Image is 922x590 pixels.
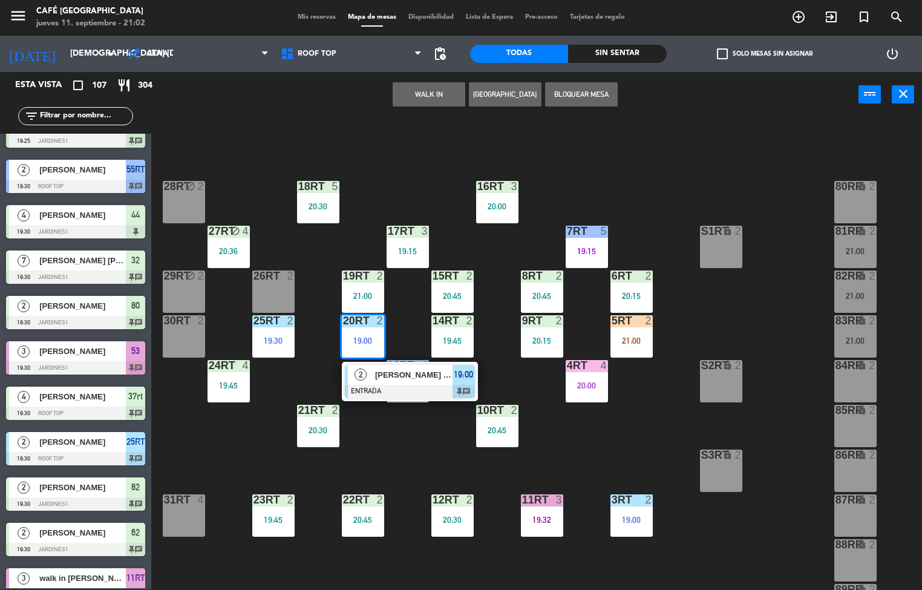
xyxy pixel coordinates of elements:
[857,181,867,191] i: lock
[555,494,563,505] div: 3
[342,14,402,21] span: Mapa de mesas
[185,181,195,191] i: block
[722,360,733,370] i: lock
[230,226,240,236] i: block
[470,45,568,63] div: Todas
[164,494,165,505] div: 31RT
[869,270,876,281] div: 2
[297,426,339,434] div: 20:30
[39,110,132,123] input: Filtrar por nombre...
[566,381,608,390] div: 20:00
[522,315,523,326] div: 9RT
[131,480,140,494] span: 82
[717,48,728,59] span: check_box_outline_blank
[36,18,145,30] div: jueves 11. septiembre - 21:02
[522,494,523,505] div: 11RT
[869,450,876,461] div: 2
[858,85,881,103] button: power_input
[722,450,733,460] i: lock
[103,47,118,61] i: arrow_drop_down
[138,79,152,93] span: 304
[131,525,140,540] span: 62
[421,226,428,237] div: 3
[92,79,106,93] span: 107
[857,450,867,460] i: lock
[342,292,384,300] div: 21:00
[18,255,30,267] span: 7
[208,247,250,255] div: 20:36
[824,10,839,24] i: exit_to_app
[18,436,30,448] span: 2
[208,381,250,390] div: 19:45
[164,270,165,281] div: 29RT
[645,270,652,281] div: 2
[9,7,27,25] i: menu
[466,270,473,281] div: 2
[896,87,911,101] i: close
[342,516,384,524] div: 20:45
[476,426,518,434] div: 20:45
[791,10,806,24] i: add_circle_outline
[402,14,460,21] span: Disponibilidad
[645,494,652,505] div: 2
[39,300,126,312] span: [PERSON_NAME]
[717,48,812,59] label: Solo mesas sin asignar
[197,494,204,505] div: 4
[869,405,876,416] div: 2
[555,315,563,326] div: 2
[863,87,877,101] i: power_input
[889,10,904,24] i: search
[126,162,145,177] span: 55RT
[39,163,126,176] span: [PERSON_NAME]
[869,181,876,192] div: 2
[433,47,447,61] span: pending_actions
[857,360,867,370] i: lock
[197,315,204,326] div: 2
[857,315,867,326] i: lock
[18,482,30,494] span: 2
[343,494,344,505] div: 22RT
[567,226,567,237] div: 7RT
[376,315,384,326] div: 2
[834,292,877,300] div: 21:00
[466,315,473,326] div: 2
[857,405,867,415] i: lock
[18,164,30,176] span: 2
[298,405,299,416] div: 21RT
[460,14,519,21] span: Lista de Espera
[242,360,249,371] div: 4
[555,270,563,281] div: 2
[376,270,384,281] div: 2
[387,247,429,255] div: 19:15
[466,494,473,505] div: 2
[39,254,126,267] span: [PERSON_NAME] [PERSON_NAME]
[564,14,631,21] span: Tarjetas de regalo
[454,367,473,382] span: 19:00
[521,336,563,345] div: 20:15
[6,78,87,93] div: Esta vista
[431,516,474,524] div: 20:30
[147,50,168,58] span: Cena
[469,82,541,107] button: [GEOGRAPHIC_DATA]
[197,181,204,192] div: 2
[292,14,342,21] span: Mis reservas
[834,247,877,255] div: 21:00
[892,85,914,103] button: close
[39,526,126,539] span: [PERSON_NAME]
[431,292,474,300] div: 20:45
[545,82,618,107] button: Bloquear Mesa
[197,270,204,281] div: 2
[869,360,876,371] div: 2
[343,270,344,281] div: 19RT
[722,226,733,236] i: lock
[857,226,867,236] i: lock
[164,315,165,326] div: 30RT
[9,7,27,29] button: menu
[39,572,126,585] span: walk in [PERSON_NAME]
